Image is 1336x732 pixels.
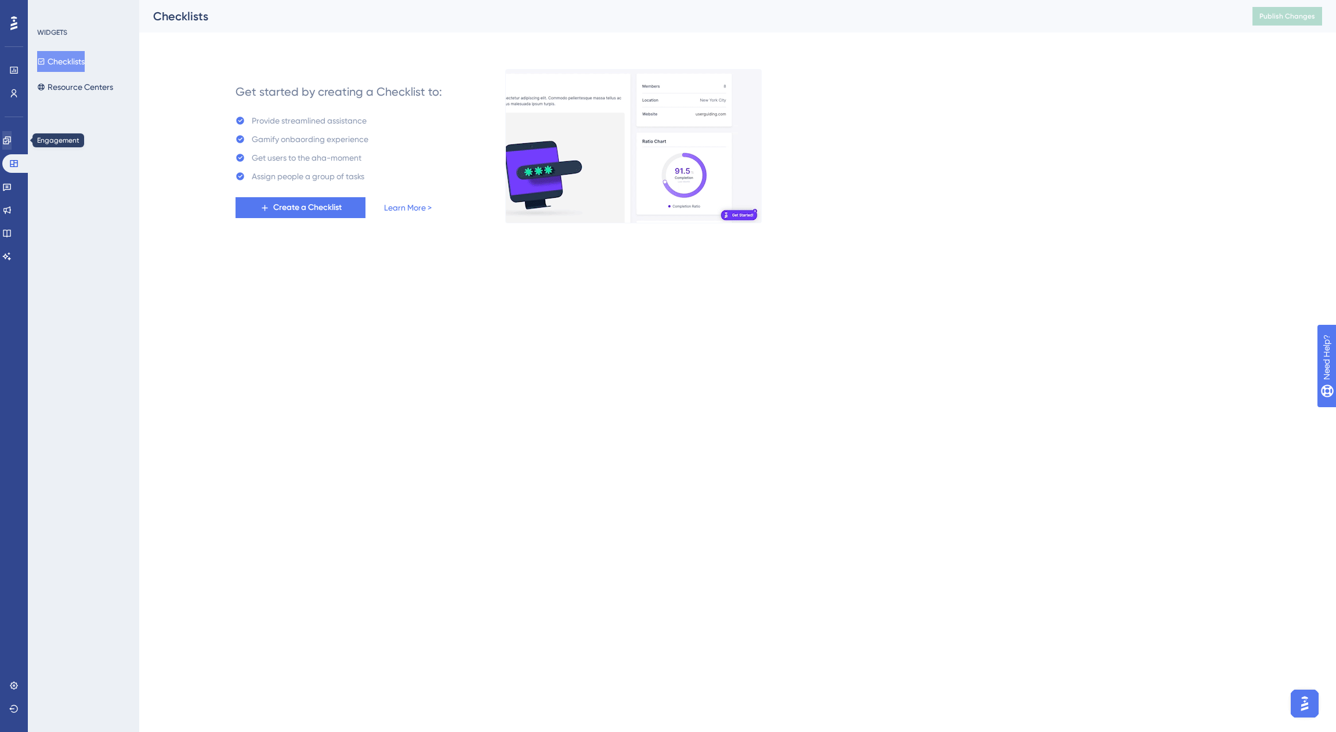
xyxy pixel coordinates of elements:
div: WIDGETS [37,28,67,37]
button: Create a Checklist [236,197,365,218]
div: Provide streamlined assistance [252,114,367,128]
span: Create a Checklist [273,201,342,215]
div: Gamify onbaording experience [252,132,368,146]
span: Need Help? [27,3,73,17]
button: Publish Changes [1252,7,1322,26]
span: Publish Changes [1259,12,1315,21]
img: e28e67207451d1beac2d0b01ddd05b56.gif [505,69,762,223]
div: Get users to the aha-moment [252,151,361,165]
a: Learn More > [384,201,432,215]
div: Checklists [153,8,1223,24]
button: Checklists [37,51,85,72]
div: Get started by creating a Checklist to: [236,84,442,100]
div: Assign people a group of tasks [252,169,364,183]
button: Resource Centers [37,77,113,97]
iframe: UserGuiding AI Assistant Launcher [1287,686,1322,721]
